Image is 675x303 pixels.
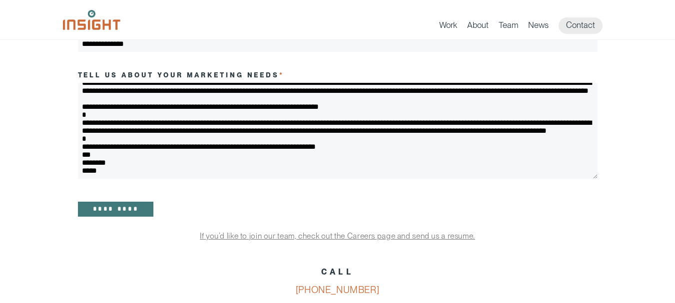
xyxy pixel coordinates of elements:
[78,71,285,79] label: Tell us about your marketing needs
[528,20,549,34] a: News
[296,284,380,296] a: [PHONE_NUMBER]
[467,20,489,34] a: About
[559,17,603,34] a: Contact
[63,10,120,30] img: Insight Marketing Design
[200,231,475,241] a: If you’d like to join our team, check out the Careers page and send us a resume.
[439,20,457,34] a: Work
[321,267,354,277] strong: CALL
[439,17,613,34] nav: primary navigation menu
[499,20,518,34] a: Team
